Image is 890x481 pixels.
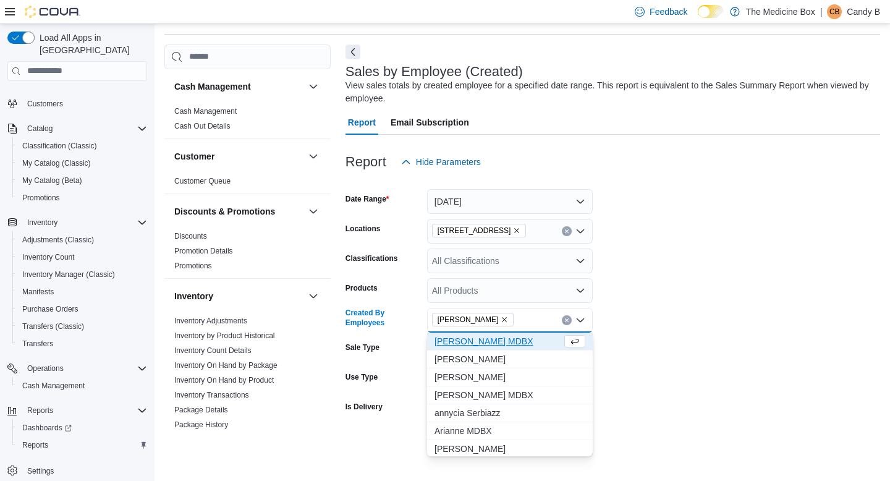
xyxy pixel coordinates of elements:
span: CB [829,4,840,19]
button: Customer [306,149,321,164]
a: Settings [22,464,59,479]
span: Cash Out Details [174,121,231,131]
span: My Catalog (Classic) [22,158,91,168]
h3: Discounts & Promotions [174,205,275,218]
span: Cash Management [17,378,147,393]
span: Classification (Classic) [22,141,97,151]
span: Operations [22,361,147,376]
button: Customer [174,150,303,163]
span: [PERSON_NAME] [438,313,499,326]
a: Inventory by Product Historical [174,331,275,340]
span: Settings [27,466,54,476]
button: Open list of options [575,256,585,266]
span: Inventory by Product Historical [174,331,275,341]
button: Cash Management [12,377,152,394]
span: [PERSON_NAME] MDBX [434,335,562,347]
span: Manifests [17,284,147,299]
a: Adjustments (Classic) [17,232,99,247]
button: Alexandra MDBX [427,351,593,368]
span: Customers [22,96,147,111]
label: Date Range [345,194,389,204]
a: Customer Queue [174,177,231,185]
button: Open list of options [575,226,585,236]
button: Arianne MDBX [427,422,593,440]
span: Transfers (Classic) [22,321,84,331]
span: Inventory On Hand by Package [174,360,278,370]
button: Customers [2,95,152,113]
span: Inventory Count [17,250,147,265]
button: Reports [12,436,152,454]
button: annycia Serbiazz [427,404,593,422]
button: Adjustments (Classic) [12,231,152,249]
a: Inventory Count [17,250,80,265]
button: Transfers [12,335,152,352]
span: annycia Serbiazz [434,407,585,419]
p: | [820,4,823,19]
a: Inventory Count Details [174,346,252,355]
button: My Catalog (Classic) [12,155,152,172]
label: Products [345,283,378,293]
span: [PERSON_NAME] [434,443,585,455]
button: Discounts & Promotions [174,205,303,218]
span: My Catalog (Beta) [22,176,82,185]
button: Cash Management [174,80,303,93]
a: Inventory Transactions [174,391,249,399]
a: Promotions [174,262,212,270]
span: Reports [17,438,147,453]
button: Operations [22,361,69,376]
span: Inventory Manager (Classic) [22,270,115,279]
span: Promotion Details [174,246,233,256]
button: Inventory [2,214,152,231]
button: Reports [22,403,58,418]
p: The Medicine Box [746,4,815,19]
button: Promotions [12,189,152,206]
button: Hide Parameters [396,150,486,174]
span: Dashboards [17,420,147,435]
a: Cash Out Details [174,122,231,130]
p: Candy B [847,4,880,19]
span: Operations [27,364,64,373]
a: My Catalog (Classic) [17,156,96,171]
div: Candy B [827,4,842,19]
span: Inventory On Hand by Product [174,375,274,385]
a: Cash Management [174,107,237,116]
button: Inventory [22,215,62,230]
span: Reports [22,440,48,450]
span: Manifests [22,287,54,297]
a: Inventory Manager (Classic) [17,267,120,282]
button: Transfers (Classic) [12,318,152,335]
button: Open list of options [575,286,585,296]
span: Inventory Transactions [174,390,249,400]
a: Customers [22,96,68,111]
label: Locations [345,224,381,234]
a: Reports [17,438,53,453]
h3: Customer [174,150,214,163]
button: Operations [2,360,152,377]
button: Catalog [2,120,152,137]
a: Promotions [17,190,65,205]
span: 433 St-Michel Street [432,224,527,237]
span: My Catalog (Classic) [17,156,147,171]
span: Package History [174,420,228,430]
span: Inventory Count Details [174,346,252,355]
span: Catalog [27,124,53,134]
a: Dashboards [12,419,152,436]
span: [PERSON_NAME] MDBX [434,389,585,401]
button: Classification (Classic) [12,137,152,155]
button: Settings [2,461,152,479]
span: Transfers [17,336,147,351]
button: Inventory Count [12,249,152,266]
a: Purchase Orders [17,302,83,317]
span: Transfers [22,339,53,349]
button: Remove Shawn E from selection in this group [501,316,508,323]
div: Discounts & Promotions [164,229,331,278]
span: Catalog [22,121,147,136]
span: [STREET_ADDRESS] [438,224,511,237]
span: Adjustments (Classic) [17,232,147,247]
span: Inventory Manager (Classic) [17,267,147,282]
button: Inventory [306,289,321,304]
a: Transfers (Classic) [17,319,89,334]
button: Purchase Orders [12,300,152,318]
span: Inventory [22,215,147,230]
